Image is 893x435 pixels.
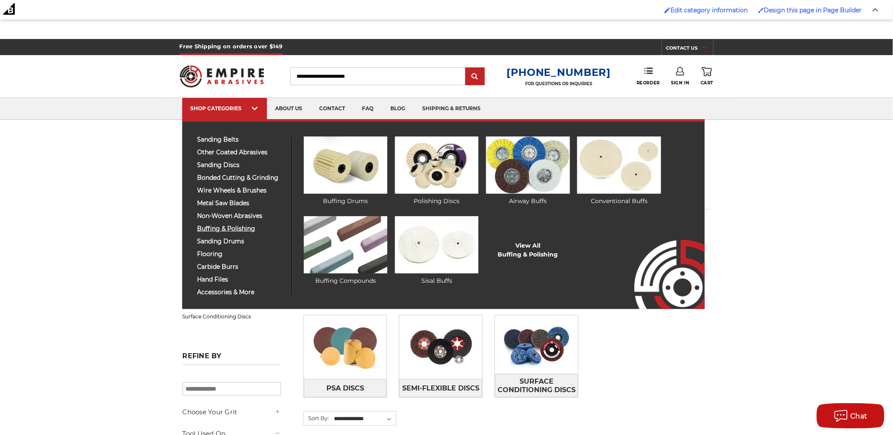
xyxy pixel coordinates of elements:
span: buffing & polishing [198,226,285,232]
a: Conventional Buffs [577,137,661,206]
span: non-woven abrasives [198,213,285,219]
span: bonded cutting & grinding [198,175,285,181]
span: other coated abrasives [198,149,285,156]
img: Enabled brush for category edit [665,7,670,13]
img: Semi-Flexible Discs [399,318,482,376]
a: View AllBuffing & Polishing [498,241,558,259]
a: Enabled brush for category edit Edit category information [660,2,752,18]
img: Close Admin Bar [873,8,879,12]
a: about us [267,98,311,120]
a: contact [311,98,354,120]
img: Empire Abrasives Logo Image [619,215,705,309]
img: Enabled brush for page builder edit. [758,7,764,13]
h5: Refine by [183,352,281,365]
img: Polishing Discs [395,137,478,194]
span: sanding belts [198,137,285,143]
p: FOR QUESTIONS OR INQUIRIES [506,81,611,86]
span: flooring [198,251,285,257]
a: Cart [701,67,713,86]
img: Conventional Buffs [577,137,661,194]
a: faq [354,98,382,120]
span: hand files [198,276,285,283]
img: Empire Abrasives [180,60,264,93]
span: Cart [701,80,713,86]
span: Sign In [671,80,690,86]
a: Buffing Compounds [304,216,387,285]
label: Sort By: [304,412,329,424]
a: shipping & returns [414,98,490,120]
input: Submit [467,68,484,85]
a: Surface Conditioning Discs [495,374,578,397]
a: PSA Discs [304,379,387,397]
span: Edit category information [670,6,748,14]
img: Sisal Buffs [395,216,478,273]
span: Design this page in Page Builder [764,6,862,14]
span: Semi-Flexible Discs [402,381,479,396]
a: Airway Buffs [486,137,570,206]
span: sanding drums [198,238,285,245]
a: Enabled brush for page builder edit. Design this page in Page Builder [754,2,866,18]
a: Surface Conditioning Discs [183,309,281,324]
span: sanding discs [198,162,285,168]
a: Buffing Drums [304,137,387,206]
a: [PHONE_NUMBER] [506,66,611,78]
span: carbide burrs [198,264,285,270]
span: wire wheels & brushes [198,187,285,194]
button: Chat [817,403,885,429]
a: CONTACT US [666,43,713,55]
span: PSA Discs [326,381,364,396]
select: Sort By: [333,413,396,425]
span: accessories & more [198,289,285,296]
h5: Choose Your Grit [183,407,281,417]
a: Polishing Discs [395,137,478,206]
span: Reorder [637,80,660,86]
img: Buffing Drums [304,137,387,194]
a: Semi-Flexible Discs [399,379,482,397]
span: metal saw blades [198,200,285,206]
img: Airway Buffs [486,137,570,194]
h5: Free Shipping on orders over $149 [180,39,283,55]
img: Surface Conditioning Discs [495,315,578,374]
img: Buffing Compounds [304,216,387,273]
a: blog [382,98,414,120]
a: Reorder [637,67,660,85]
img: PSA Discs [304,318,387,376]
div: SHOP CATEGORIES [191,105,259,112]
a: Sisal Buffs [395,216,478,285]
span: Chat [851,412,868,420]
